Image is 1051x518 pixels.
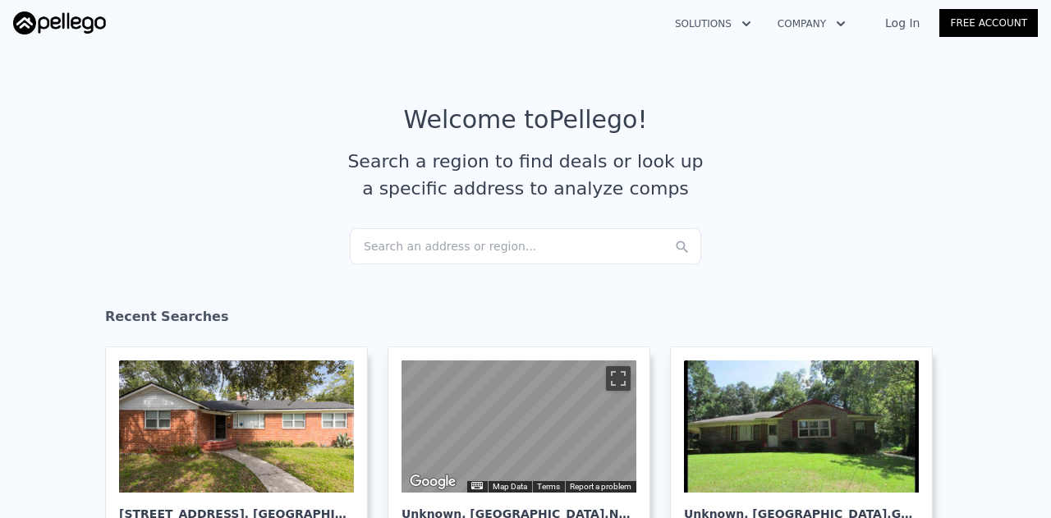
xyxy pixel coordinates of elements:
a: Free Account [939,9,1038,37]
a: Report a problem [570,482,631,491]
img: Pellego [13,11,106,34]
button: Solutions [662,9,764,39]
a: Open this area in Google Maps (opens a new window) [406,471,460,493]
button: Map Data [493,481,527,493]
div: Search an address or region... [350,228,701,264]
img: Google [406,471,460,493]
div: Map [402,360,636,493]
div: Recent Searches [105,294,946,346]
button: Toggle fullscreen view [606,366,631,391]
div: Welcome to Pellego ! [404,105,648,135]
div: Street View [402,360,636,493]
button: Keyboard shortcuts [471,482,483,489]
a: Terms [537,482,560,491]
div: Search a region to find deals or look up a specific address to analyze comps [342,148,709,202]
a: Log In [865,15,939,31]
button: Company [764,9,859,39]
